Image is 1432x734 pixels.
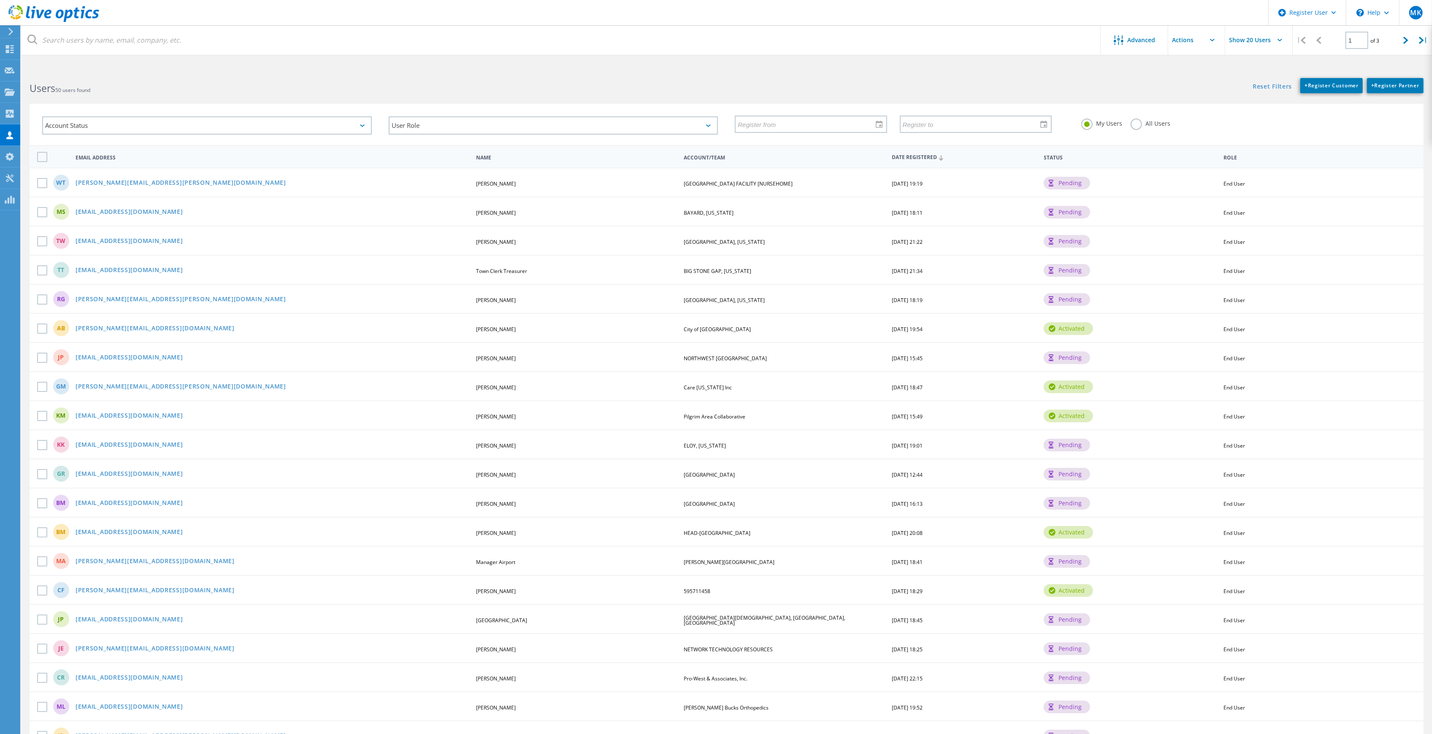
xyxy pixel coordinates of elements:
[1044,613,1090,626] div: pending
[892,442,923,449] span: [DATE] 19:01
[76,529,183,536] a: [EMAIL_ADDRESS][DOMAIN_NAME]
[901,116,1045,132] input: Register to
[1044,701,1090,713] div: pending
[684,355,767,362] span: NORTHWEST [GEOGRAPHIC_DATA]
[1044,555,1090,568] div: pending
[684,614,845,626] span: [GEOGRAPHIC_DATA][DEMOGRAPHIC_DATA], [GEOGRAPHIC_DATA], [GEOGRAPHIC_DATA]
[1410,9,1421,16] span: MK
[476,646,516,653] span: [PERSON_NAME]
[892,617,923,624] span: [DATE] 18:45
[57,325,65,331] span: AB
[57,587,65,593] span: CF
[1224,384,1245,391] span: End User
[1224,267,1245,275] span: End User
[57,413,66,418] span: KM
[1224,471,1245,478] span: End User
[476,355,516,362] span: [PERSON_NAME]
[476,209,516,216] span: [PERSON_NAME]
[76,645,235,653] a: [PERSON_NAME][EMAIL_ADDRESS][DOMAIN_NAME]
[476,180,516,187] span: [PERSON_NAME]
[55,86,90,94] span: 50 users found
[1224,238,1245,246] span: End User
[76,675,183,682] a: [EMAIL_ADDRESS][DOMAIN_NAME]
[684,704,769,711] span: [PERSON_NAME] Bucks Orthopedics
[1224,413,1245,420] span: End User
[56,558,66,564] span: MA
[892,500,923,507] span: [DATE] 16:13
[76,180,286,187] a: [PERSON_NAME][EMAIL_ADDRESS][PERSON_NAME][DOMAIN_NAME]
[1370,37,1379,44] span: of 3
[76,354,183,362] a: [EMAIL_ADDRESS][DOMAIN_NAME]
[476,471,516,478] span: [PERSON_NAME]
[892,646,923,653] span: [DATE] 18:25
[1300,78,1363,93] a: +Register Customer
[1044,497,1090,510] div: pending
[1044,642,1090,655] div: pending
[1131,119,1170,127] label: All Users
[76,267,183,274] a: [EMAIL_ADDRESS][DOMAIN_NAME]
[476,588,516,595] span: [PERSON_NAME]
[892,297,923,304] span: [DATE] 18:19
[1224,588,1245,595] span: End User
[1305,82,1359,89] span: Register Customer
[58,645,64,651] span: JE
[892,413,923,420] span: [DATE] 15:49
[1224,617,1245,624] span: End User
[684,471,735,478] span: [GEOGRAPHIC_DATA]
[1224,209,1245,216] span: End User
[57,675,65,680] span: CR
[1356,9,1364,16] svg: \n
[684,675,747,682] span: Pro-West & Associates, Inc.
[76,704,183,711] a: [EMAIL_ADDRESS][DOMAIN_NAME]
[76,209,183,216] a: [EMAIL_ADDRESS][DOMAIN_NAME]
[1224,326,1245,333] span: End User
[476,529,516,537] span: [PERSON_NAME]
[892,355,923,362] span: [DATE] 15:45
[1224,559,1245,566] span: End User
[684,297,765,304] span: [GEOGRAPHIC_DATA], [US_STATE]
[476,155,677,160] span: Name
[1224,675,1245,682] span: End User
[1081,119,1122,127] label: My Users
[1224,704,1245,711] span: End User
[476,704,516,711] span: [PERSON_NAME]
[476,326,516,333] span: [PERSON_NAME]
[1044,235,1090,248] div: pending
[76,587,235,594] a: [PERSON_NAME][EMAIL_ADDRESS][DOMAIN_NAME]
[1224,355,1245,362] span: End User
[1293,25,1310,55] div: |
[476,297,516,304] span: [PERSON_NAME]
[1224,500,1245,507] span: End User
[1044,672,1090,684] div: pending
[684,588,710,595] span: 595711458
[892,675,923,682] span: [DATE] 22:15
[57,704,65,710] span: ML
[476,384,516,391] span: [PERSON_NAME]
[1371,82,1375,89] b: +
[21,25,1101,55] input: Search users by name, email, company, etc.
[57,471,65,477] span: GR
[1224,529,1245,537] span: End User
[476,238,516,246] span: [PERSON_NAME]
[1044,468,1090,480] div: pending
[1044,526,1093,539] div: activated
[30,81,55,95] b: Users
[1224,442,1245,449] span: End User
[76,471,183,478] a: [EMAIL_ADDRESS][DOMAIN_NAME]
[684,326,751,333] span: City of [GEOGRAPHIC_DATA]
[76,238,183,245] a: [EMAIL_ADDRESS][DOMAIN_NAME]
[76,383,286,391] a: [PERSON_NAME][EMAIL_ADDRESS][PERSON_NAME][DOMAIN_NAME]
[1044,584,1093,597] div: activated
[76,616,183,623] a: [EMAIL_ADDRESS][DOMAIN_NAME]
[684,384,732,391] span: Care [US_STATE] Inc
[1044,177,1090,189] div: pending
[56,383,66,389] span: GM
[1367,78,1424,93] a: +Register Partner
[1224,646,1245,653] span: End User
[1253,84,1292,91] a: Reset Filters
[892,180,923,187] span: [DATE] 19:19
[42,116,372,135] div: Account Status
[684,209,734,216] span: BAYARD, [US_STATE]
[892,471,923,478] span: [DATE] 12:44
[57,209,65,215] span: MS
